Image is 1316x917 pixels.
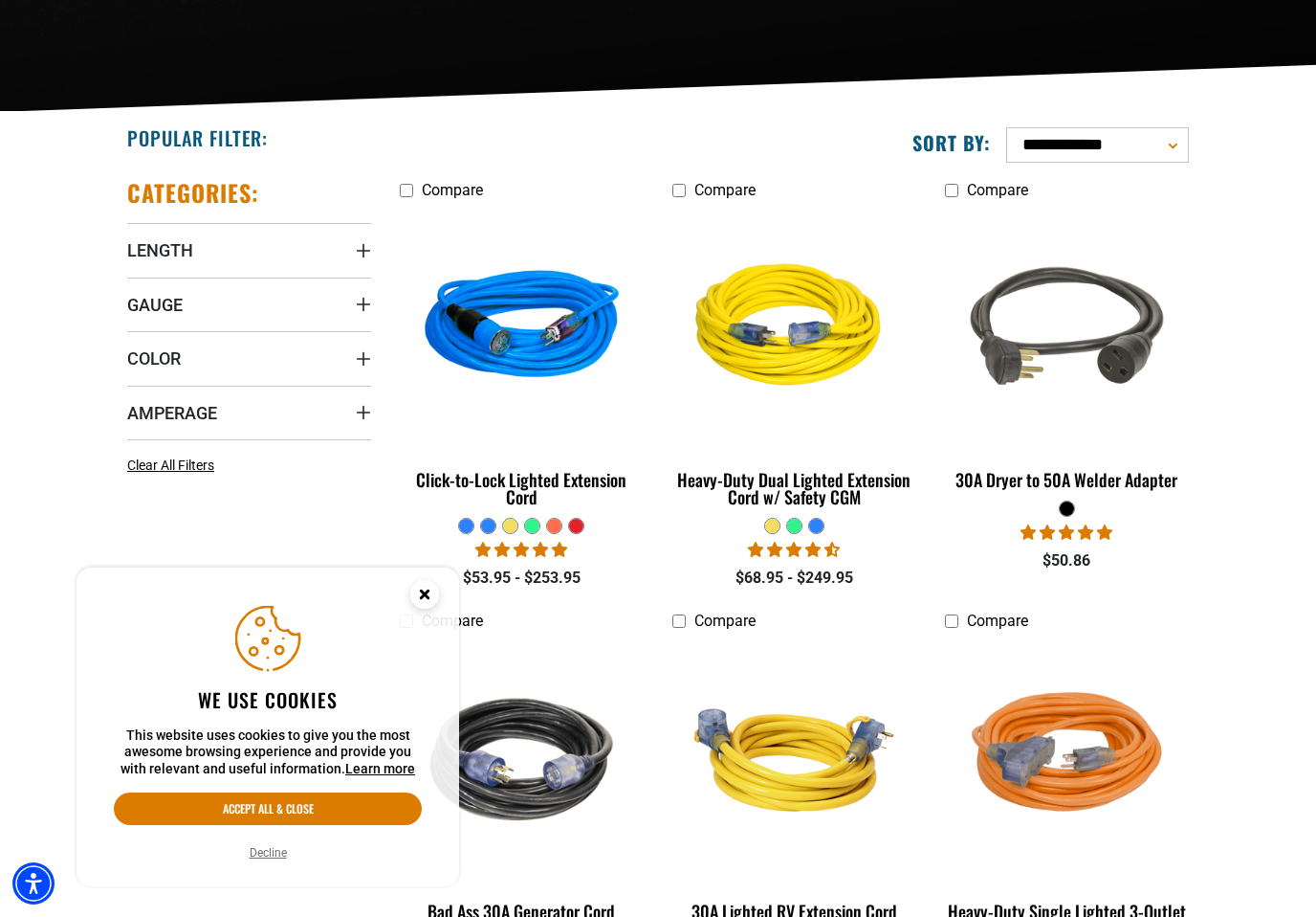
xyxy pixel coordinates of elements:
[400,471,644,505] div: Click-to-Lock Lighted Extension Cord
[127,294,183,316] span: Gauge
[127,125,268,150] h2: Popular Filter:
[127,239,193,261] span: Length
[127,178,259,208] h2: Categories:
[672,567,916,590] div: $68.95 - $249.95
[694,181,756,199] span: Compare
[967,612,1028,630] span: Compare
[77,568,459,887] aside: Cookie Consent
[475,541,567,559] span: 4.87 stars
[912,130,991,155] label: Sort by:
[967,181,1028,199] span: Compare
[127,223,371,277] summary: Length
[673,218,914,438] img: yellow
[672,209,916,517] a: yellow Heavy-Duty Dual Lighted Extension Cord w/ Safety CGM
[390,568,459,627] button: Close this option
[127,347,181,369] span: Color
[127,278,371,331] summary: Gauge
[114,687,422,712] h2: We use cookies
[400,567,644,590] div: $53.95 - $253.95
[946,218,1187,438] img: black
[127,331,371,385] summary: Color
[1020,524,1112,542] span: 5.00 stars
[12,862,55,905] div: Accessibility Menu
[694,612,756,630] span: Compare
[945,209,1189,500] a: black 30A Dryer to 50A Welder Adapter
[945,549,1189,572] div: $50.86
[244,843,293,862] button: Decline
[127,456,222,476] a: Clear All Filters
[114,793,422,825] button: Accept all & close
[127,386,371,439] summary: Amperage
[946,649,1187,869] img: orange
[402,649,643,869] img: black
[345,761,415,776] a: This website uses cookies to give you the most awesome browsing experience and provide you with r...
[748,541,840,559] span: 4.64 stars
[945,471,1189,488] div: 30A Dryer to 50A Welder Adapter
[673,649,914,869] img: yellow
[422,181,483,199] span: Compare
[127,402,217,424] span: Amperage
[114,727,422,778] p: This website uses cookies to give you the most awesome browsing experience and provide you with r...
[672,471,916,505] div: Heavy-Duty Dual Lighted Extension Cord w/ Safety CGM
[402,218,643,438] img: blue
[127,458,214,473] span: Clear All Filters
[400,209,644,517] a: blue Click-to-Lock Lighted Extension Cord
